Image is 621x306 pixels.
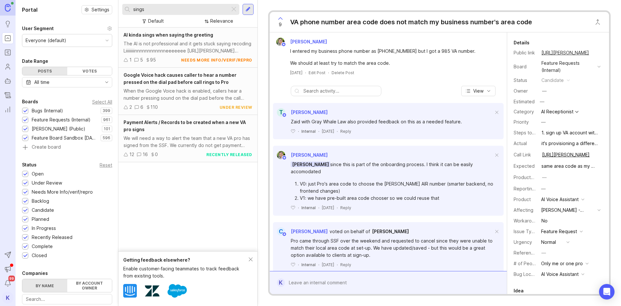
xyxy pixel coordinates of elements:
label: Affecting [514,207,533,213]
div: Board [514,63,536,70]
div: · [337,262,338,267]
a: [URL][PERSON_NAME] [539,49,591,57]
div: Posts [22,67,67,75]
span: [PERSON_NAME] [290,39,327,44]
a: Google Voice hack causes caller to hear a number pressed on the dial pad before call rings to Pro... [118,68,257,115]
div: Category [514,108,536,115]
img: Canny Home [5,4,11,11]
span: Payment Alerts / Records to be created when a new VA pro signs [124,119,246,132]
div: In Progress [32,225,56,232]
div: No [541,217,548,224]
div: 110 [150,104,158,111]
div: · [298,262,299,267]
a: [DATE] [290,70,302,75]
label: Reference(s) [514,250,542,255]
a: Aaron Lee[PERSON_NAME] [272,38,332,46]
div: · [337,129,338,134]
div: Normal [541,239,556,246]
div: All time [34,79,49,86]
div: Complete [32,243,53,250]
div: Internal [301,129,316,134]
div: Feature Requests (Internal) [32,116,91,123]
div: Feature Requests (Internal) [541,60,595,74]
input: Search activity... [303,87,378,95]
li: V0: just Pro's area code to choose the [PERSON_NAME] AIR number (smarter backend, no frontend cha... [300,180,493,195]
div: · [318,262,319,267]
button: Call Link [540,151,592,159]
button: Notifications [2,278,14,289]
span: [PERSON_NAME] [291,109,328,115]
a: C[PERSON_NAME] [273,227,328,236]
li: V1: we have pre-built area code chooser so we could reuse that [300,195,493,202]
a: Changelog [2,89,14,101]
p: 101 [104,126,110,131]
div: 1 [129,56,132,63]
label: ProductboardID [514,175,548,180]
div: — [542,174,547,181]
div: — [541,119,546,126]
a: Create board [22,145,112,151]
div: needs more info/verif/repro [181,57,252,63]
div: 2 [129,104,132,111]
span: [PERSON_NAME] [291,162,330,167]
div: Public link [514,49,536,56]
div: Edit Post [309,70,325,75]
a: [URL][PERSON_NAME] [542,152,590,157]
div: Delete Post [332,70,354,75]
a: Autopilot [2,75,14,87]
div: Internal [301,262,316,267]
div: candidate [541,77,564,84]
p: 961 [103,117,110,122]
button: Steps to Reproduce [539,129,601,137]
span: [PERSON_NAME] [291,152,328,158]
div: We will need a way to alert the team that a new VA pro has signed from the SSF. We currently do n... [124,135,252,149]
div: AI Receptionist [541,109,573,114]
span: [PERSON_NAME] [291,229,328,234]
a: Ideas [2,18,14,30]
label: Issue Type [514,229,537,234]
div: · [318,129,319,134]
label: By account owner [67,279,112,292]
div: Open [32,170,44,177]
div: Relevance [210,17,233,25]
img: Intercom logo [123,284,137,298]
img: Aaron Lee [276,38,285,46]
div: We should at least try to match the area code. [290,60,494,67]
img: member badge [281,42,286,47]
span: View [473,88,484,94]
time: [DATE] [322,205,334,210]
time: [DATE] [322,129,334,134]
div: Companies [22,269,48,277]
span: 9 [279,21,282,28]
svg: toggle icon [102,80,112,85]
div: K [277,278,285,287]
label: Urgency [514,239,532,245]
div: · [305,70,306,75]
span: [PERSON_NAME] [372,229,409,234]
label: Actual [514,141,527,146]
div: Reply [340,262,351,267]
p: 399 [103,108,110,113]
label: Workaround [514,218,540,223]
div: When the Google Voice hack is enabled, callers hear a number pressing sound on the dial pad befor... [124,87,252,102]
button: Reference(s) [539,249,548,257]
div: Internal [301,205,316,210]
div: 6 [140,104,143,111]
div: · [318,205,319,210]
div: — [541,249,546,256]
a: Reporting [2,104,14,115]
a: T[PERSON_NAME] [273,108,328,117]
div: Date Range [22,57,48,65]
div: Feature Board Sandbox [DATE] [32,134,97,142]
div: Planned [32,216,49,223]
span: Google Voice hack causes caller to hear a number pressed on the dial pad before call rings to Pro [124,72,236,85]
div: same area code as my business number [541,163,599,170]
div: AI Voice Assistant [541,271,579,278]
div: — [538,97,546,106]
button: Send to Autopilot [2,249,14,261]
div: Pro came through SSF over the weekend and requested to cancel since they were unable to match the... [291,237,493,259]
a: Users [2,61,14,73]
button: Actual [539,139,601,148]
div: Bugs (Internal) [32,107,63,114]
